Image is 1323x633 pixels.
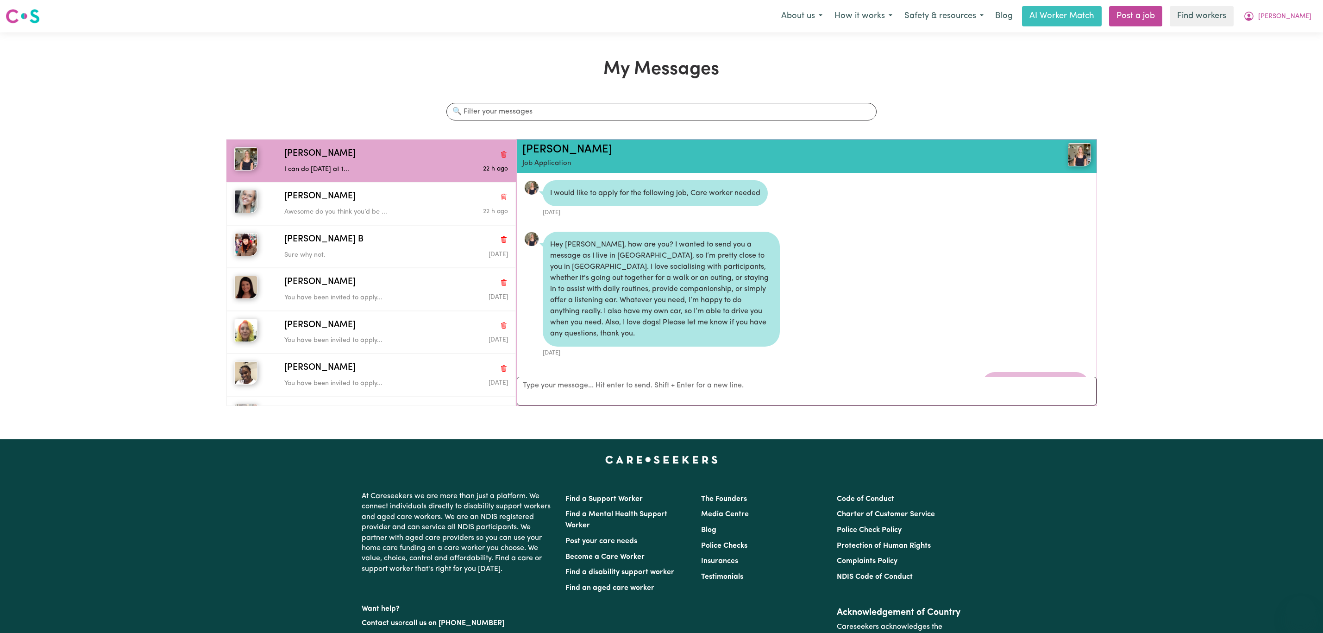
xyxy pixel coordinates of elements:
p: Want help? [362,600,554,614]
button: Bianca T[PERSON_NAME]Delete conversationI can do [DATE] at 1...Message sent on August 1, 2025 [226,139,516,182]
a: Find an aged care worker [565,584,654,592]
a: Post your care needs [565,538,637,545]
span: Message sent on August 1, 2025 [483,166,508,172]
a: Careseekers logo [6,6,40,27]
span: Message sent on August 1, 2025 [489,252,508,258]
button: My Account [1237,6,1317,26]
button: About us [775,6,828,26]
span: [PERSON_NAME] [284,361,356,375]
p: or [362,614,554,632]
a: The Founders [701,495,747,503]
button: Delete conversation [500,191,508,203]
img: Maya M [234,361,257,385]
span: Message sent on July 3, 2025 [489,337,508,343]
img: Kritika B [234,233,257,256]
img: Shaaron Andreina M [234,276,257,299]
div: [DATE] [543,347,780,357]
button: How it works [828,6,898,26]
a: Media Centre [701,511,749,518]
p: At Careseekers we are more than just a platform. We connect individuals directly to disability su... [362,487,554,578]
button: Maya M[PERSON_NAME]Delete conversationYou have been invited to apply...Message sent on July 3, 2025 [226,354,516,396]
a: Police Check Policy [837,526,902,534]
img: 746B380737DDE3EC3FDB8F000E001BFA_avatar_blob [524,232,539,247]
span: Message sent on July 3, 2025 [489,380,508,386]
span: [PERSON_NAME] [284,147,356,161]
a: View Bianca T's profile [524,232,539,247]
a: Blog [990,6,1018,26]
button: Kritika B[PERSON_NAME] BDelete conversationSure why not.Message sent on August 1, 2025 [226,225,516,268]
a: Bianca T [996,143,1091,166]
p: You have been invited to apply... [284,379,433,389]
a: Charter of Customer Service [837,511,935,518]
a: Blog [701,526,716,534]
span: [PERSON_NAME] [284,276,356,289]
a: NDIS Code of Conduct [837,573,913,581]
div: [DATE] [543,206,768,217]
h2: Acknowledgement of Country [837,607,961,618]
p: You have been invited to apply... [284,293,433,303]
div: Hey [PERSON_NAME], how are you? I wanted to send you a message as I live in [GEOGRAPHIC_DATA], so... [543,232,780,347]
span: [PERSON_NAME] [284,319,356,332]
div: Hi that all sounds awesome [982,372,1089,398]
a: Protection of Human Rights [837,542,931,550]
span: [PERSON_NAME] [1258,12,1311,22]
a: Testimonials [701,573,743,581]
img: View Bianca T's profile [1068,143,1091,166]
a: Police Checks [701,542,747,550]
div: I would like to apply for the following job, Care worker needed [543,180,768,206]
a: Code of Conduct [837,495,894,503]
a: Careseekers home page [605,456,718,463]
img: Careseekers logo [6,8,40,25]
button: Delete conversation [500,405,508,417]
span: [PERSON_NAME] B [284,233,364,247]
a: Post a job [1109,6,1162,26]
img: Julia B [234,190,257,213]
button: Delete conversation [500,362,508,374]
a: Become a Care Worker [565,553,645,561]
button: Delete conversation [500,277,508,289]
p: Job Application [522,158,996,169]
button: Kristina K[PERSON_NAME]Delete conversationYou have been invited to apply...Message sent on July 3... [226,396,516,439]
img: Antonia P [234,319,257,342]
input: 🔍 Filter your messages [446,103,876,120]
p: Sure why not. [284,250,433,260]
img: 746B380737DDE3EC3FDB8F000E001BFA_avatar_blob [524,180,539,195]
iframe: Button to launch messaging window, conversation in progress [1286,596,1316,626]
img: Kristina K [234,404,257,427]
a: [PERSON_NAME] [522,144,612,155]
a: Insurances [701,557,738,565]
button: Delete conversation [500,319,508,331]
span: Message sent on August 1, 2025 [483,209,508,215]
p: Awesome do you think you’d be ... [284,207,433,217]
span: [PERSON_NAME] [284,190,356,203]
span: Message sent on July 3, 2025 [489,294,508,300]
p: You have been invited to apply... [284,335,433,346]
button: Antonia P[PERSON_NAME]Delete conversationYou have been invited to apply...Message sent on July 3,... [226,311,516,354]
button: Delete conversation [500,234,508,246]
button: Julia B[PERSON_NAME]Delete conversationAwesome do you think you’d be ...Message sent on August 1,... [226,182,516,225]
a: Find a Mental Health Support Worker [565,511,667,529]
button: Safety & resources [898,6,990,26]
span: [PERSON_NAME] [284,404,356,418]
button: Delete conversation [500,148,508,160]
p: I can do [DATE] at 1... [284,165,433,175]
a: Complaints Policy [837,557,897,565]
h1: My Messages [226,58,1097,81]
a: AI Worker Match [1022,6,1102,26]
a: Contact us [362,620,398,627]
a: Find workers [1170,6,1234,26]
img: Bianca T [234,147,257,171]
button: Shaaron Andreina M[PERSON_NAME]Delete conversationYou have been invited to apply...Message sent o... [226,268,516,310]
a: call us on [PHONE_NUMBER] [405,620,504,627]
a: View Bianca T's profile [524,180,539,195]
a: Find a disability support worker [565,569,674,576]
a: Find a Support Worker [565,495,643,503]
